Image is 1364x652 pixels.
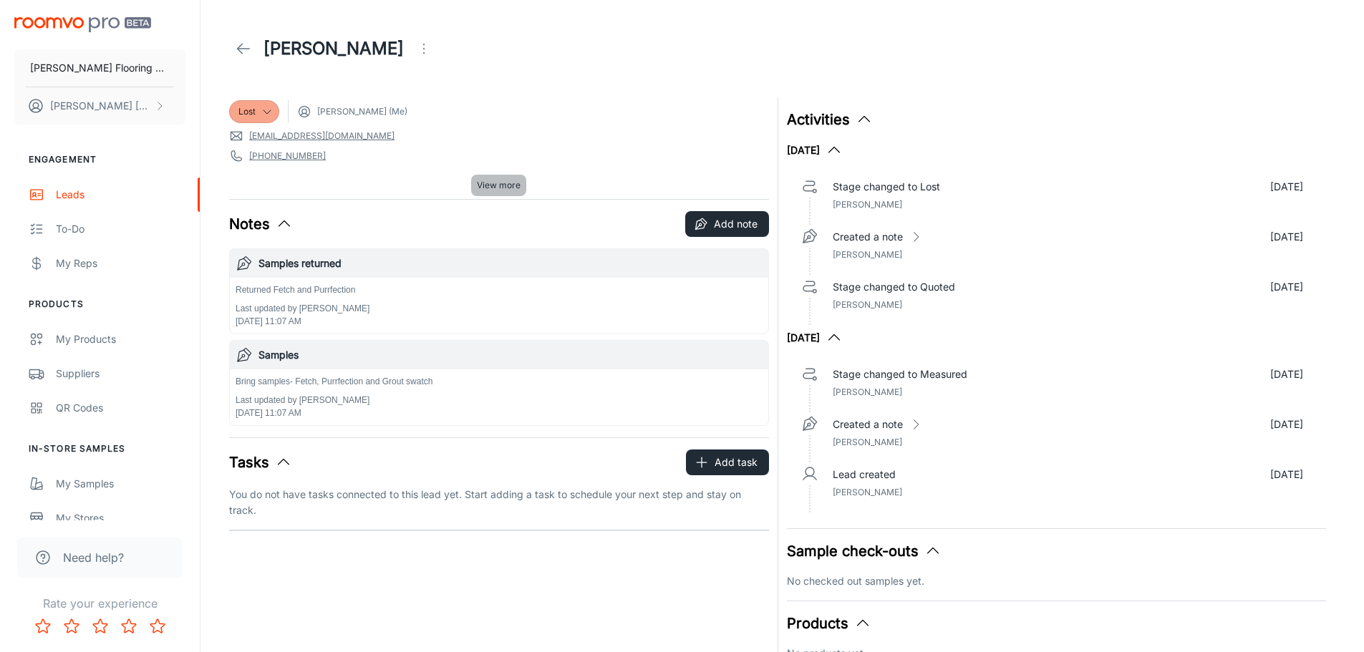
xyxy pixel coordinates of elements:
[833,179,940,195] p: Stage changed to Lost
[1270,229,1303,245] p: [DATE]
[230,249,768,334] button: Samples returnedReturned Fetch and PurrfectionLast updated by [PERSON_NAME][DATE] 11:07 AM
[685,211,769,237] button: Add note
[236,283,369,296] p: Returned Fetch and Purrfection
[50,98,151,114] p: [PERSON_NAME] [PERSON_NAME]
[229,487,769,518] p: You do not have tasks connected to this lead yet. Start adding a task to schedule your next step ...
[787,613,871,634] button: Products
[56,331,185,347] div: My Products
[1270,467,1303,482] p: [DATE]
[56,187,185,203] div: Leads
[56,366,185,381] div: Suppliers
[787,109,873,130] button: Activities
[833,279,955,295] p: Stage changed to Quoted
[263,36,404,62] h1: [PERSON_NAME]
[14,49,185,87] button: [PERSON_NAME] Flooring Center
[833,229,903,245] p: Created a note
[143,612,172,641] button: Rate 5 star
[787,329,843,346] button: [DATE]
[56,400,185,416] div: QR Codes
[229,100,279,123] div: Lost
[236,394,432,407] p: Last updated by [PERSON_NAME]
[230,341,768,425] button: SamplesBring samples- Fetch, Purrfection and Grout swatchLast updated by [PERSON_NAME][DATE] 11:0...
[229,452,292,473] button: Tasks
[56,476,185,492] div: My Samples
[236,375,432,388] p: Bring samples- Fetch, Purrfection and Grout swatch
[56,221,185,237] div: To-do
[56,510,185,526] div: My Stores
[833,299,902,310] span: [PERSON_NAME]
[236,407,432,419] p: [DATE] 11:07 AM
[63,549,124,566] span: Need help?
[471,175,526,196] button: View more
[787,540,942,562] button: Sample check-outs
[410,34,438,63] button: Open menu
[833,386,902,397] span: [PERSON_NAME]
[258,347,763,363] h6: Samples
[477,179,521,192] span: View more
[14,87,185,125] button: [PERSON_NAME] [PERSON_NAME]
[57,612,86,641] button: Rate 2 star
[11,595,188,612] p: Rate your experience
[249,150,326,162] a: [PHONE_NUMBER]
[787,142,843,159] button: [DATE]
[833,249,902,260] span: [PERSON_NAME]
[14,17,151,32] img: Roomvo PRO Beta
[229,213,293,235] button: Notes
[56,256,185,271] div: My Reps
[833,366,967,382] p: Stage changed to Measured
[238,105,256,118] span: Lost
[833,199,902,210] span: [PERSON_NAME]
[833,467,896,482] p: Lead created
[787,573,1327,589] p: No checked out samples yet.
[1270,366,1303,382] p: [DATE]
[236,315,369,328] p: [DATE] 11:07 AM
[833,437,902,447] span: [PERSON_NAME]
[317,105,407,118] span: [PERSON_NAME] (Me)
[1270,179,1303,195] p: [DATE]
[236,302,369,315] p: Last updated by [PERSON_NAME]
[1270,417,1303,432] p: [DATE]
[86,612,115,641] button: Rate 3 star
[30,60,170,76] p: [PERSON_NAME] Flooring Center
[115,612,143,641] button: Rate 4 star
[833,487,902,497] span: [PERSON_NAME]
[833,417,903,432] p: Created a note
[686,449,769,475] button: Add task
[1270,279,1303,295] p: [DATE]
[29,612,57,641] button: Rate 1 star
[249,130,395,142] a: [EMAIL_ADDRESS][DOMAIN_NAME]
[258,256,763,271] h6: Samples returned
